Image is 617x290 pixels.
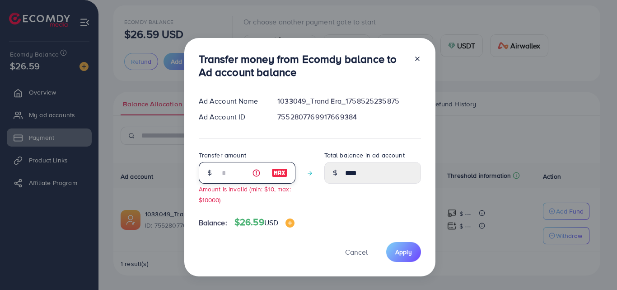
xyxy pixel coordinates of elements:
[395,247,412,257] span: Apply
[264,218,278,228] span: USD
[270,96,428,106] div: 1033049_Trand Era_1758525235875
[192,112,271,122] div: Ad Account ID
[199,218,227,228] span: Balance:
[386,242,421,261] button: Apply
[324,151,405,160] label: Total balance in ad account
[234,217,294,228] h4: $26.59
[270,112,428,122] div: 7552807769917669384
[271,167,288,178] img: image
[199,151,246,160] label: Transfer amount
[334,242,379,261] button: Cancel
[199,52,407,79] h3: Transfer money from Ecomdy balance to Ad account balance
[285,219,294,228] img: image
[192,96,271,106] div: Ad Account Name
[345,247,368,257] span: Cancel
[579,249,610,283] iframe: Chat
[199,185,291,204] small: Amount is invalid (min: $10, max: $10000)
